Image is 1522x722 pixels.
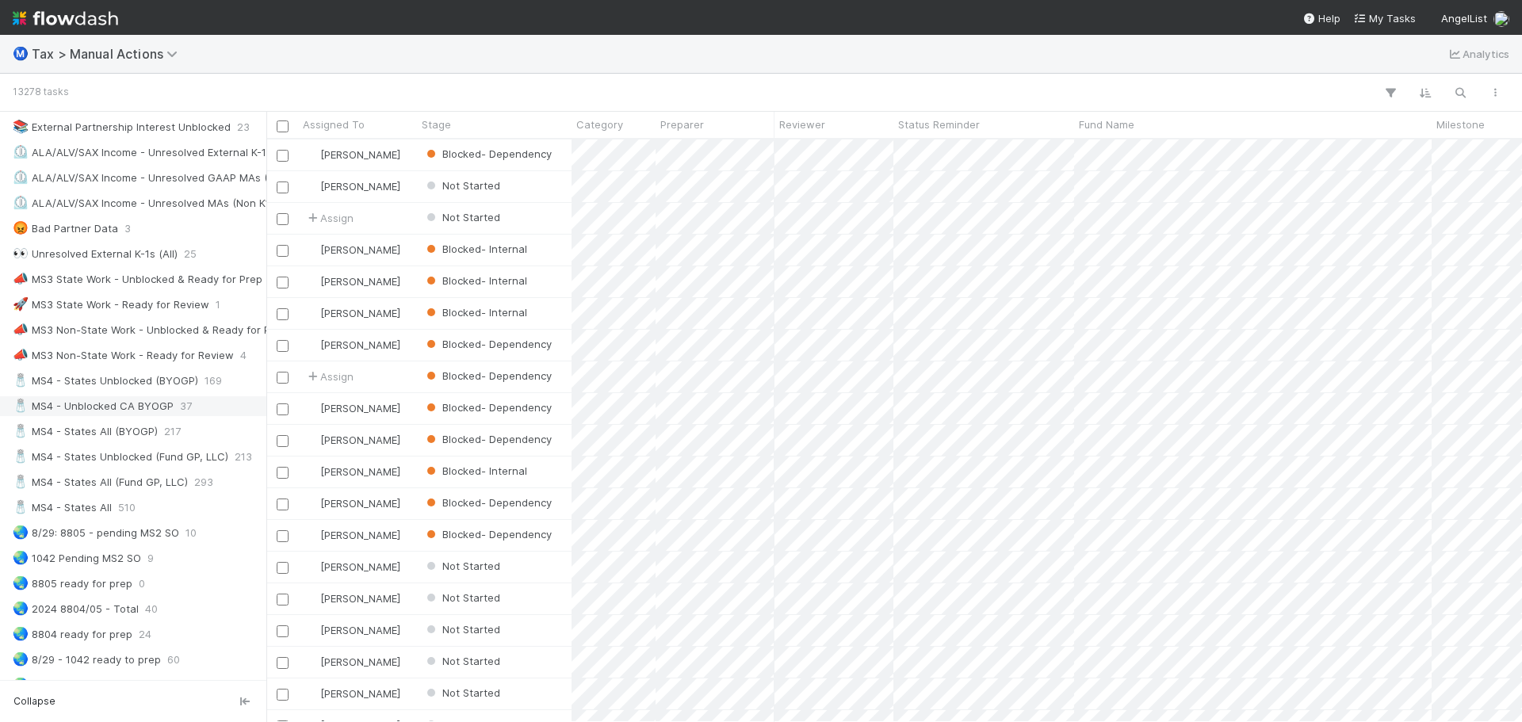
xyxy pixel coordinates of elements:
[13,447,228,467] div: MS4 - States Unblocked (Fund GP, LLC)
[13,269,262,289] div: MS3 State Work - Unblocked & Ready for Prep
[180,396,192,416] span: 37
[185,523,197,543] span: 10
[303,117,365,132] span: Assigned To
[13,219,118,239] div: Bad Partner Data
[423,655,500,667] span: Not Started
[13,576,29,590] span: 🌏
[320,402,400,414] span: [PERSON_NAME]
[898,117,980,132] span: Status Reminder
[423,243,527,255] span: Blocked- Internal
[277,403,289,415] input: Toggle Row Selected
[13,625,132,644] div: 8804 ready for prep
[13,627,29,640] span: 🌏
[13,602,29,615] span: 🌏
[320,655,400,668] span: [PERSON_NAME]
[305,180,318,193] img: avatar_d45d11ee-0024-4901-936f-9df0a9cc3b4e.png
[277,625,289,637] input: Toggle Row Selected
[423,178,500,193] div: Not Started
[423,431,552,447] div: Blocked- Dependency
[277,435,289,447] input: Toggle Row Selected
[304,686,400,701] div: [PERSON_NAME]
[423,209,500,225] div: Not Started
[320,180,400,193] span: [PERSON_NAME]
[277,594,289,605] input: Toggle Row Selected
[423,336,552,352] div: Blocked- Dependency
[205,371,222,391] span: 169
[277,181,289,193] input: Toggle Row Selected
[277,277,289,288] input: Toggle Row Selected
[423,463,527,479] div: Blocked- Internal
[320,687,400,700] span: [PERSON_NAME]
[423,464,527,477] span: Blocked- Internal
[305,243,318,256] img: avatar_d45d11ee-0024-4901-936f-9df0a9cc3b4e.png
[305,497,318,510] img: avatar_d45d11ee-0024-4901-936f-9df0a9cc3b4e.png
[320,465,400,478] span: [PERSON_NAME]
[13,143,327,162] div: ALA/ALV/SAX Income - Unresolved External K-1s (Due 7/23)
[320,307,400,319] span: [PERSON_NAME]
[320,275,400,288] span: [PERSON_NAME]
[277,530,289,542] input: Toggle Row Selected
[13,297,29,311] span: 🚀
[423,560,500,572] span: Not Started
[13,272,29,285] span: 📣
[216,295,220,315] span: 1
[13,424,29,437] span: 🧂
[304,147,400,162] div: [PERSON_NAME]
[13,373,29,387] span: 🧂
[13,525,29,539] span: 🌏
[305,307,318,319] img: avatar_66854b90-094e-431f-b713-6ac88429a2b8.png
[13,120,29,133] span: 📚
[305,434,318,446] img: avatar_d45d11ee-0024-4901-936f-9df0a9cc3b4e.png
[423,685,500,701] div: Not Started
[423,401,552,414] span: Blocked- Dependency
[423,621,500,637] div: Not Started
[164,422,181,441] span: 217
[13,323,29,336] span: 📣
[305,338,318,351] img: avatar_d45d11ee-0024-4901-936f-9df0a9cc3b4e.png
[304,242,400,258] div: [PERSON_NAME]
[277,689,289,701] input: Toggle Row Selected
[320,243,400,256] span: [PERSON_NAME]
[423,241,527,257] div: Blocked- Internal
[1353,10,1416,26] a: My Tasks
[1079,117,1134,132] span: Fund Name
[423,179,500,192] span: Not Started
[13,170,29,184] span: ⏲️
[277,372,289,384] input: Toggle Row Selected
[423,274,527,287] span: Blocked- Internal
[779,117,825,132] span: Reviewer
[423,146,552,162] div: Blocked- Dependency
[423,526,552,542] div: Blocked- Dependency
[13,523,179,543] div: 8/29: 8805 - pending MS2 SO
[423,211,500,223] span: Not Started
[423,591,500,604] span: Not Started
[13,675,90,695] div: 8/29 - 1042
[576,117,623,132] span: Category
[304,178,400,194] div: [PERSON_NAME]
[304,210,354,226] div: Assign
[13,5,118,32] img: logo-inverted-e16ddd16eac7371096b0.svg
[422,117,451,132] span: Stage
[13,472,188,492] div: MS4 - States All (Fund GP, LLC)
[304,622,400,638] div: [PERSON_NAME]
[304,305,400,321] div: [PERSON_NAME]
[1493,11,1509,27] img: avatar_c8e523dd-415a-4cf0-87a3-4b787501e7b6.png
[13,117,231,137] div: External Partnership Interest Unblocked
[13,295,209,315] div: MS3 State Work - Ready for Review
[320,592,400,605] span: [PERSON_NAME]
[13,574,132,594] div: 8805 ready for prep
[13,85,69,99] small: 13278 tasks
[13,652,29,666] span: 🌏
[305,624,318,636] img: avatar_711f55b7-5a46-40da-996f-bc93b6b86381.png
[13,168,315,188] div: ALA/ALV/SAX Income - Unresolved GAAP MAs (Due 7/23)
[305,402,318,414] img: avatar_d45d11ee-0024-4901-936f-9df0a9cc3b4e.png
[423,686,500,699] span: Not Started
[194,472,213,492] span: 293
[423,590,500,605] div: Not Started
[13,221,29,235] span: 😡
[13,449,29,463] span: 🧂
[13,500,29,514] span: 🧂
[167,650,180,670] span: 60
[1353,12,1416,25] span: My Tasks
[13,396,174,416] div: MS4 - Unblocked CA BYOGP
